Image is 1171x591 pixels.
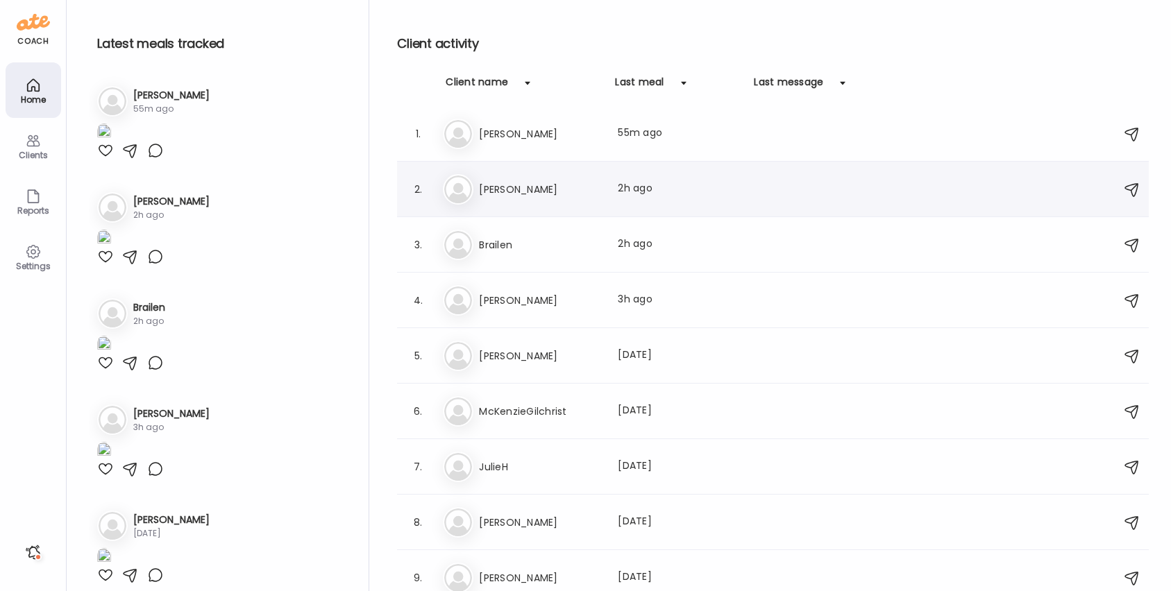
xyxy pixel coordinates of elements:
h3: [PERSON_NAME] [133,513,210,527]
div: coach [17,35,49,47]
div: [DATE] [618,348,740,364]
div: 2h ago [133,315,165,327]
img: ate [17,11,50,33]
div: 55m ago [618,126,740,142]
div: 9. [410,569,426,586]
div: Clients [8,151,58,160]
img: bg-avatar-default.svg [444,286,472,314]
h3: [PERSON_NAME] [133,194,210,209]
h3: [PERSON_NAME] [479,126,601,142]
h3: [PERSON_NAME] [479,348,601,364]
div: Settings [8,262,58,271]
img: bg-avatar-default.svg [99,406,126,434]
div: 3. [410,237,426,253]
h3: [PERSON_NAME] [479,292,601,309]
img: bg-avatar-default.svg [444,175,472,203]
img: images%2FgHV0x3lVGmXTOFKftNJJCjjAOW52%2FapmlQgteHlyyfqmHXyTU%2FGRy7jqePiswecjAEm5Gm_1080 [97,230,111,248]
div: Client name [446,75,508,97]
div: [DATE] [618,403,740,420]
div: 7. [410,459,426,475]
img: bg-avatar-default.svg [99,512,126,540]
h2: Latest meals tracked [97,33,346,54]
h3: McKenzieGilchrist [479,403,601,420]
div: 4. [410,292,426,309]
div: 2. [410,181,426,198]
h2: Client activity [397,33,1149,54]
div: 8. [410,514,426,531]
div: 55m ago [133,103,210,115]
img: bg-avatar-default.svg [99,194,126,221]
h3: [PERSON_NAME] [133,88,210,103]
div: 2h ago [133,209,210,221]
img: images%2F6831vXS2oQN6rbnvH7elqtQNSnL2%2Fnpec3qD9mEonnnJrdxEV%2F8EdUAo1VPIT7c1FsNlXG_1080 [97,336,111,354]
div: Home [8,95,58,104]
img: bg-avatar-default.svg [444,231,472,259]
div: 6. [410,403,426,420]
div: 2h ago [618,181,740,198]
h3: [PERSON_NAME] [479,569,601,586]
img: bg-avatar-default.svg [444,397,472,425]
div: [DATE] [618,569,740,586]
img: bg-avatar-default.svg [444,453,472,481]
img: bg-avatar-default.svg [444,342,472,370]
div: Last meal [615,75,664,97]
div: 5. [410,348,426,364]
div: 2h ago [618,237,740,253]
div: 1. [410,126,426,142]
img: bg-avatar-default.svg [444,508,472,536]
div: [DATE] [618,459,740,475]
img: images%2F6yGE929m2RgjFiZ5f9EOPIRB88F2%2Fu9zuZRysHVdSsHcRDRcF%2FXTJ1b1kP2pAQgXQcYwrg_1080 [97,123,111,142]
img: bg-avatar-default.svg [99,300,126,327]
div: [DATE] [618,514,740,531]
h3: JulieH [479,459,601,475]
div: Reports [8,206,58,215]
div: [DATE] [133,527,210,540]
div: Last message [754,75,823,97]
img: images%2FuYTOIi0cjKcvj4NpolJA5JzfQRB3%2F2E4CJni0HfmJcFCPGqTs%2F5M26zuN1pkmqrbDkygp4_1080 [97,442,111,461]
div: 3h ago [618,292,740,309]
h3: [PERSON_NAME] [133,406,210,421]
div: 3h ago [133,421,210,434]
img: bg-avatar-default.svg [444,120,472,148]
h3: Brailen [133,300,165,315]
h3: [PERSON_NAME] [479,514,601,531]
img: bg-avatar-default.svg [99,87,126,115]
h3: Brailen [479,237,601,253]
img: images%2F6Jdyi7fx6sdUk3qneUL9SijgmlY2%2FQdekbbLNMlLQZNxC2HCk%2Fc3VycE7VjuQocaoPkQob_1080 [97,548,111,567]
h3: [PERSON_NAME] [479,181,601,198]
